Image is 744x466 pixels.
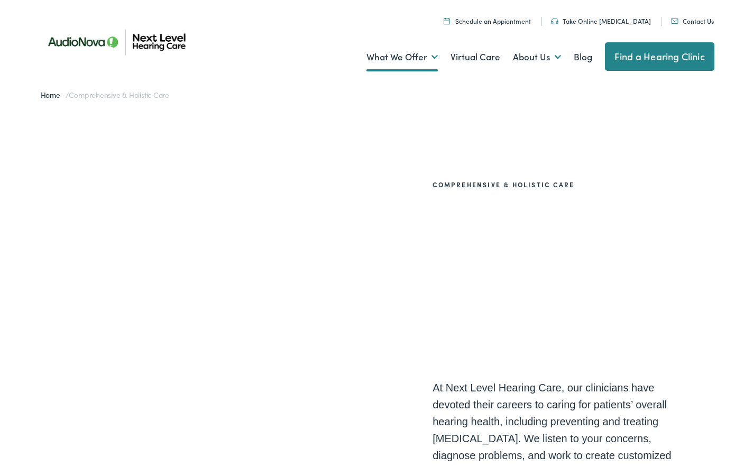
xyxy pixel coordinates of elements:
[605,42,714,71] a: Find a Hearing Clinic
[69,89,169,100] span: Comprehensive & Holistic Care
[551,16,651,25] a: Take Online [MEDICAL_DATA]
[671,19,678,24] img: An icon representing mail communication is presented in a unique teal color.
[451,38,500,77] a: Virtual Care
[444,17,450,24] img: Calendar icon representing the ability to schedule a hearing test or hearing aid appointment at N...
[671,16,714,25] a: Contact Us
[574,38,592,77] a: Blog
[433,181,686,188] h2: Comprehensive & Holistic Care
[41,89,170,100] span: /
[41,89,66,100] a: Home
[551,18,558,24] img: An icon symbolizing headphones, colored in teal, suggests audio-related services or features.
[513,38,561,77] a: About Us
[444,16,531,25] a: Schedule an Appiontment
[366,38,438,77] a: What We Offer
